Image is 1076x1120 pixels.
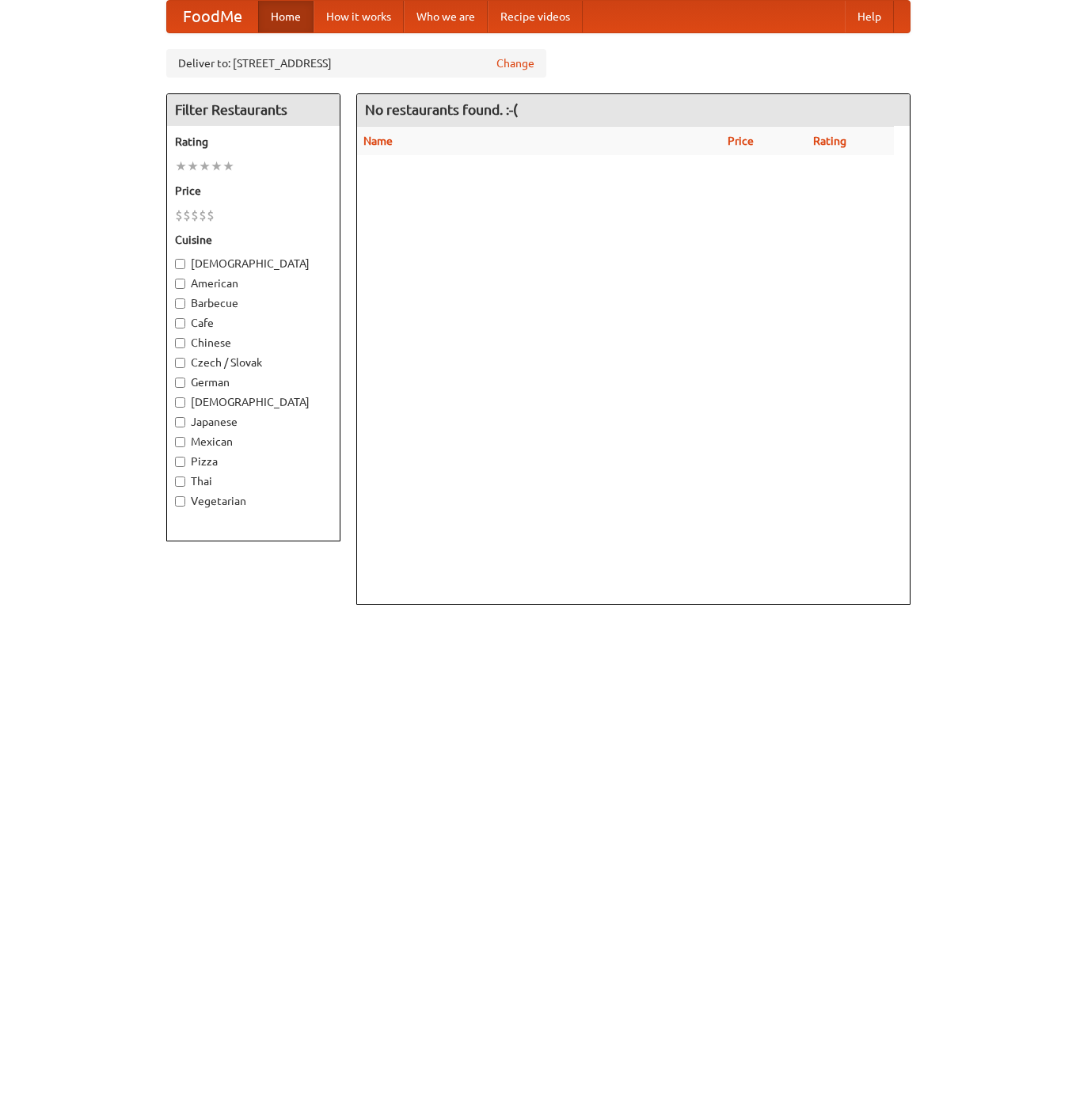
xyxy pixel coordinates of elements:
[496,55,534,71] a: Change
[175,275,332,291] label: American
[175,378,185,388] input: German
[199,207,207,224] li: $
[167,94,340,126] h4: Filter Restaurants
[222,158,234,175] li: ★
[175,476,185,487] input: Thai
[175,298,185,309] input: Barbecue
[175,417,185,427] input: Japanese
[175,315,332,331] label: Cafe
[183,207,191,224] li: $
[211,158,222,175] li: ★
[363,135,393,147] a: Name
[175,279,185,289] input: American
[175,355,332,370] label: Czech / Slovak
[175,158,187,175] li: ★
[175,335,332,351] label: Chinese
[175,414,332,430] label: Japanese
[175,374,332,390] label: German
[175,454,332,469] label: Pizza
[175,397,185,408] input: [DEMOGRAPHIC_DATA]
[175,295,332,311] label: Barbecue
[175,134,332,150] h5: Rating
[728,135,754,147] a: Price
[207,207,215,224] li: $
[175,318,185,328] input: Cafe
[175,232,332,248] h5: Cuisine
[175,259,185,269] input: [DEMOGRAPHIC_DATA]
[175,437,185,447] input: Mexican
[175,207,183,224] li: $
[404,1,488,32] a: Who we are
[187,158,199,175] li: ★
[175,358,185,368] input: Czech / Slovak
[813,135,846,147] a: Rating
[488,1,583,32] a: Recipe videos
[175,496,185,507] input: Vegetarian
[175,183,332,199] h5: Price
[167,1,258,32] a: FoodMe
[175,493,332,509] label: Vegetarian
[199,158,211,175] li: ★
[175,434,332,450] label: Mexican
[314,1,404,32] a: How it works
[175,473,332,489] label: Thai
[175,394,332,410] label: [DEMOGRAPHIC_DATA]
[365,102,518,117] ng-pluralize: No restaurants found. :-(
[191,207,199,224] li: $
[258,1,314,32] a: Home
[175,457,185,467] input: Pizza
[175,338,185,348] input: Chinese
[845,1,894,32] a: Help
[175,256,332,271] label: [DEMOGRAPHIC_DATA]
[166,49,546,78] div: Deliver to: [STREET_ADDRESS]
